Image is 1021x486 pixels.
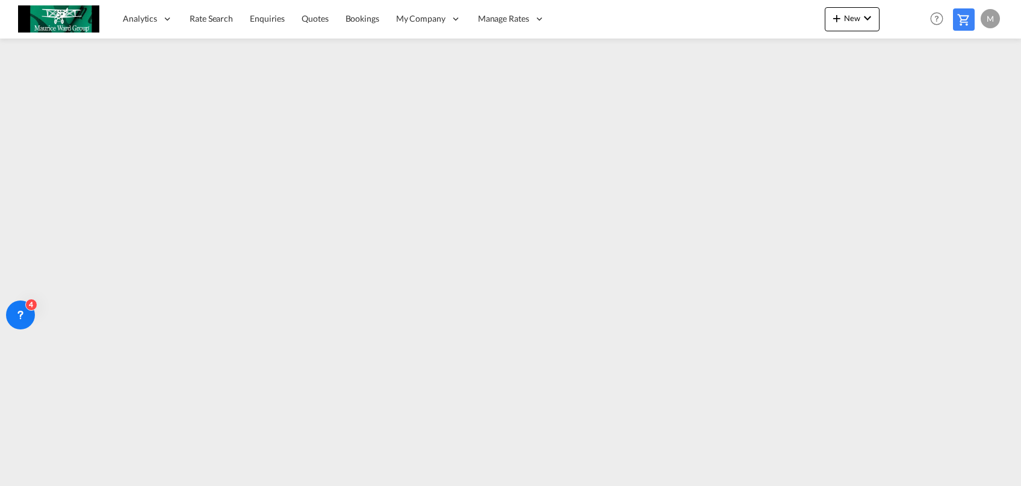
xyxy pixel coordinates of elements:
[825,7,880,31] button: icon-plus 400-fgNewicon-chevron-down
[830,13,875,23] span: New
[830,11,844,25] md-icon: icon-plus 400-fg
[190,13,233,23] span: Rate Search
[346,13,379,23] span: Bookings
[302,13,328,23] span: Quotes
[926,8,947,29] span: Help
[250,13,285,23] span: Enquiries
[123,13,157,25] span: Analytics
[981,9,1000,28] div: M
[18,5,99,33] img: c6e8db30f5a511eea3e1ab7543c40fcc.jpg
[926,8,953,30] div: Help
[478,13,529,25] span: Manage Rates
[860,11,875,25] md-icon: icon-chevron-down
[396,13,445,25] span: My Company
